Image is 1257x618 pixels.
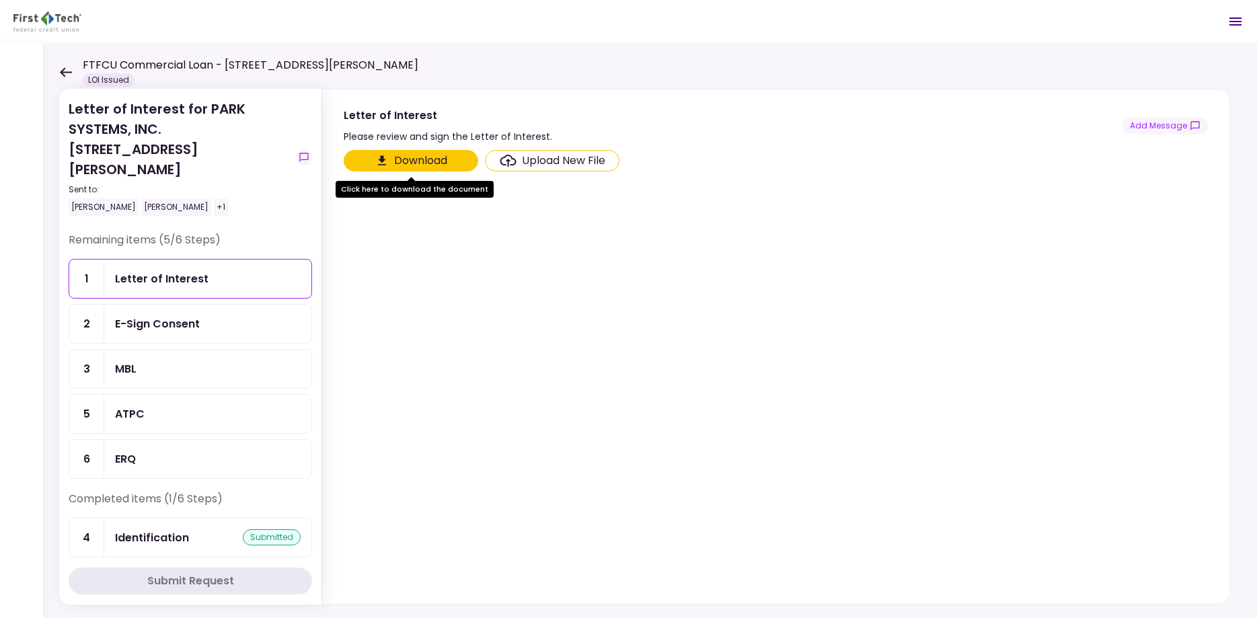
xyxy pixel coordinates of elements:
div: MBL [115,360,137,377]
a: 5ATPC [69,394,312,434]
div: Remaining items (5/6 Steps) [69,232,312,259]
div: 4 [69,518,104,557]
div: 5 [69,395,104,433]
div: 3 [69,350,104,388]
div: 2 [69,305,104,343]
button: show-messages [296,149,312,165]
div: Letter of Interest [344,107,552,124]
div: E-Sign Consent [115,315,200,332]
div: Completed items (1/6 Steps) [69,491,312,518]
div: Identification [115,529,189,546]
a: 6ERQ [69,439,312,479]
div: +1 [214,198,228,216]
div: submitted [243,529,301,545]
div: Letter of Interest [115,270,208,287]
div: ERQ [115,451,136,467]
div: 6 [69,440,104,478]
button: Submit Request [69,568,312,594]
a: 3MBL [69,349,312,389]
div: Please review and sign the Letter of Interest. [344,128,552,145]
h1: FTFCU Commercial Loan - [STREET_ADDRESS][PERSON_NAME] [83,57,418,73]
div: Click here to download the document [336,181,494,198]
div: [PERSON_NAME] [141,198,211,216]
div: Letter of InterestPlease review and sign the Letter of Interest.show-messagesClick here to downlo... [321,89,1230,605]
button: show-messages [1122,117,1208,134]
div: ATPC [115,405,145,422]
div: Letter of Interest for PARK SYSTEMS, INC. [STREET_ADDRESS][PERSON_NAME] [69,99,291,216]
div: Sent to: [69,184,291,196]
div: 1 [69,260,104,298]
button: Click here to download the document [344,150,478,171]
button: Open menu [1219,5,1252,38]
div: Upload New File [522,153,605,169]
img: Partner icon [13,11,81,32]
a: 2E-Sign Consent [69,304,312,344]
a: 1Letter of Interest [69,259,312,299]
div: Submit Request [147,573,234,589]
a: 4Identificationsubmitted [69,518,312,557]
div: [PERSON_NAME] [69,198,139,216]
div: LOI Issued [83,73,135,87]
